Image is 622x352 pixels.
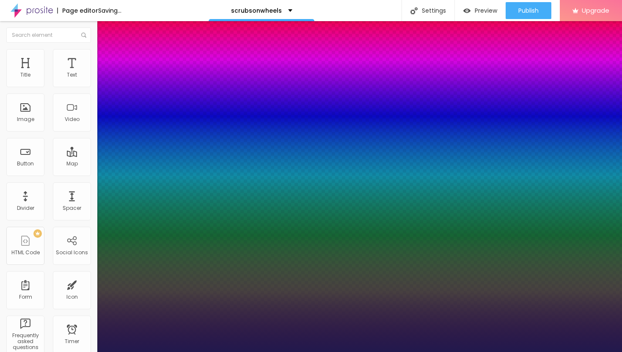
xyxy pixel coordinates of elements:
div: HTML Code [11,250,40,256]
button: Publish [506,2,551,19]
div: Text [67,72,77,78]
div: Title [20,72,30,78]
div: Timer [65,338,79,344]
div: Page editor [57,8,98,14]
img: Icone [81,33,86,38]
div: Button [17,161,34,167]
div: Video [65,116,80,122]
div: Frequently asked questions [8,333,42,351]
div: Icon [66,294,78,300]
div: Form [19,294,32,300]
div: Divider [17,205,34,211]
img: view-1.svg [463,7,471,14]
div: Saving... [98,8,121,14]
span: Publish [518,7,539,14]
div: Spacer [63,205,81,211]
img: Icone [410,7,418,14]
span: Preview [475,7,497,14]
div: Social Icons [56,250,88,256]
input: Search element [6,27,91,43]
p: scrubsonwheels [231,8,282,14]
div: Image [17,116,34,122]
div: Map [66,161,78,167]
span: Upgrade [582,7,609,14]
button: Preview [455,2,506,19]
